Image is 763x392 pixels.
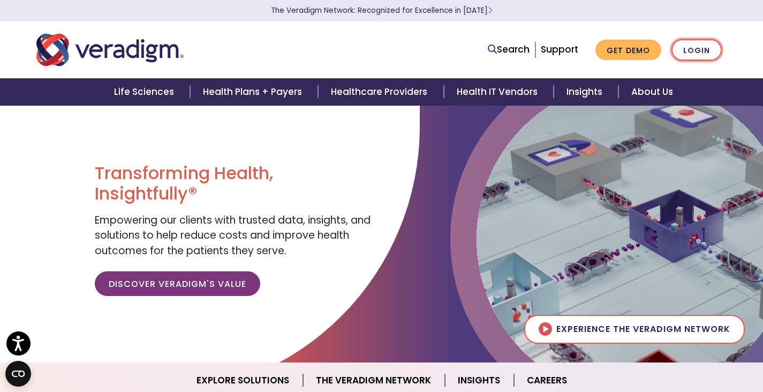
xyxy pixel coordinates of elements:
[101,78,190,106] a: Life Sciences
[5,361,31,387] button: Open CMP widget
[271,5,493,16] a: The Veradigm Network: Recognized for Excellence in [DATE]Learn More
[190,78,318,106] a: Health Plans + Payers
[595,40,661,61] a: Get Demo
[488,42,530,57] a: Search
[488,5,493,16] span: Learn More
[618,78,686,106] a: About Us
[671,39,722,61] a: Login
[36,32,184,68] img: Veradigm logo
[318,78,443,106] a: Healthcare Providers
[95,271,260,296] a: Discover Veradigm's Value
[444,78,554,106] a: Health IT Vendors
[95,163,373,204] h1: Transforming Health, Insightfully®
[95,213,371,258] span: Empowering our clients with trusted data, insights, and solutions to help reduce costs and improv...
[541,43,578,56] a: Support
[554,78,618,106] a: Insights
